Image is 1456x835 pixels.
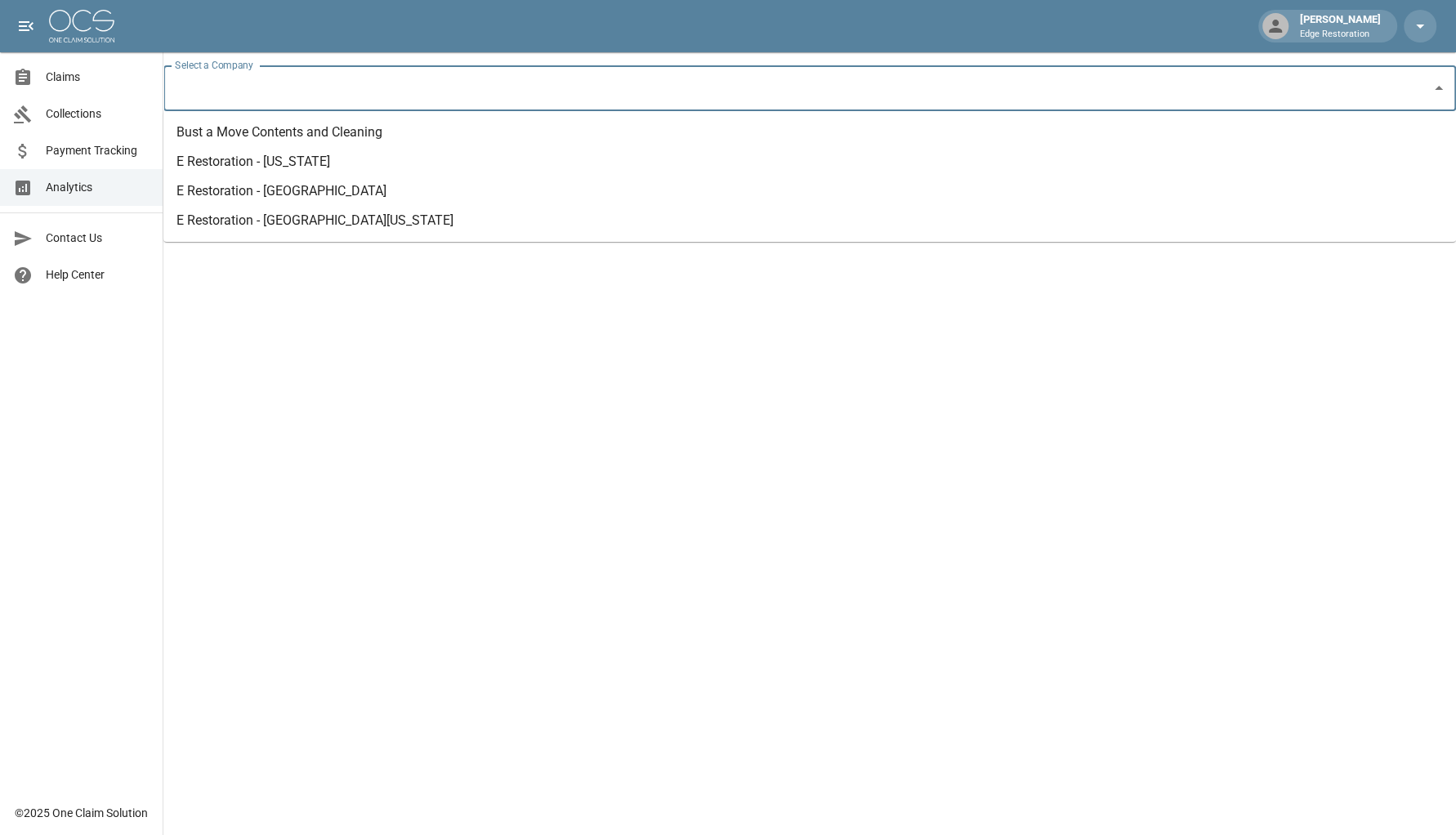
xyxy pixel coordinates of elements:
[163,118,1456,147] li: Bust a Move Contents and Cleaning
[175,58,253,72] label: Select a Company
[163,147,1456,176] li: E Restoration - [US_STATE]
[46,105,150,123] span: Collections
[46,69,150,86] span: Claims
[1427,77,1450,100] button: Close
[15,805,148,821] div: © 2025 One Claim Solution
[46,142,150,159] span: Payment Tracking
[49,10,114,42] img: ocs-logo-white-transparent.png
[46,230,150,247] span: Contact Us
[163,206,1456,235] li: E Restoration - [GEOGRAPHIC_DATA][US_STATE]
[10,10,42,42] button: open drawer
[163,176,1456,206] li: E Restoration - [GEOGRAPHIC_DATA]
[1300,28,1381,42] p: Edge Restoration
[1293,11,1387,41] div: [PERSON_NAME]
[46,179,150,196] span: Analytics
[46,266,150,284] span: Help Center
